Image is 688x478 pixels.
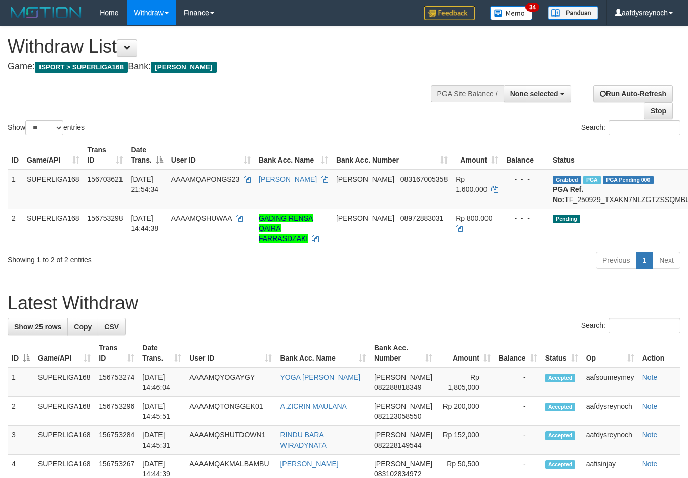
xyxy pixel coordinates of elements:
span: [PERSON_NAME] [374,431,432,439]
span: None selected [510,90,558,98]
td: - [495,397,541,426]
span: Copy 083102834972 to clipboard [374,470,421,478]
span: Grabbed [553,176,581,184]
a: [PERSON_NAME] [280,460,338,468]
span: Copy 082288818349 to clipboard [374,383,421,391]
td: [DATE] 14:45:51 [138,397,185,426]
td: SUPERLIGA168 [23,209,84,248]
span: Accepted [545,431,576,440]
span: ISPORT > SUPERLIGA168 [35,62,128,73]
td: aafdysreynoch [582,397,638,426]
a: Note [642,460,658,468]
a: [PERSON_NAME] [259,175,317,183]
td: AAAAMQYOGAYGY [185,368,276,397]
th: User ID: activate to sort column ascending [185,339,276,368]
a: Show 25 rows [8,318,68,335]
th: Action [638,339,680,368]
label: Search: [581,318,680,333]
span: Accepted [545,460,576,469]
span: [PERSON_NAME] [374,402,432,410]
th: Date Trans.: activate to sort column descending [127,141,167,170]
th: Status: activate to sort column ascending [541,339,582,368]
th: Game/API: activate to sort column ascending [23,141,84,170]
a: Previous [596,252,636,269]
button: None selected [504,85,571,102]
a: 1 [636,252,653,269]
span: [PERSON_NAME] [374,373,432,381]
th: Trans ID: activate to sort column ascending [84,141,127,170]
th: Date Trans.: activate to sort column ascending [138,339,185,368]
td: 156753296 [95,397,138,426]
td: AAAAMQTONGGEK01 [185,397,276,426]
span: AAAAMQSHUWAA [171,214,232,222]
td: 1 [8,170,23,209]
a: Run Auto-Refresh [593,85,673,102]
td: AAAAMQSHUTDOWN1 [185,426,276,455]
label: Show entries [8,120,85,135]
h1: Withdraw List [8,36,449,57]
span: [PERSON_NAME] [374,460,432,468]
span: Rp 800.000 [456,214,492,222]
th: ID: activate to sort column descending [8,339,34,368]
td: 1 [8,368,34,397]
span: Copy 082228149544 to clipboard [374,441,421,449]
a: Note [642,373,658,381]
td: 156753284 [95,426,138,455]
td: aafsoumeymey [582,368,638,397]
h1: Latest Withdraw [8,293,680,313]
label: Search: [581,120,680,135]
td: aafdysreynoch [582,426,638,455]
th: Amount: activate to sort column ascending [452,141,502,170]
td: Rp 200,000 [436,397,495,426]
a: Note [642,402,658,410]
th: ID [8,141,23,170]
span: [PERSON_NAME] [151,62,216,73]
a: Next [653,252,680,269]
td: 2 [8,209,23,248]
th: Trans ID: activate to sort column ascending [95,339,138,368]
span: PGA Pending [603,176,654,184]
span: AAAAMQAPONGS23 [171,175,239,183]
img: Button%20Memo.svg [490,6,533,20]
th: Game/API: activate to sort column ascending [34,339,95,368]
a: Stop [644,102,673,119]
span: [DATE] 21:54:34 [131,175,159,193]
td: SUPERLIGA168 [34,426,95,455]
th: Balance [502,141,549,170]
b: PGA Ref. No: [553,185,583,204]
th: Balance: activate to sort column ascending [495,339,541,368]
span: Rp 1.600.000 [456,175,487,193]
span: [PERSON_NAME] [336,214,394,222]
select: Showentries [25,120,63,135]
td: 2 [8,397,34,426]
span: Show 25 rows [14,323,61,331]
h4: Game: Bank: [8,62,449,72]
a: Note [642,431,658,439]
td: - [495,368,541,397]
th: Bank Acc. Number: activate to sort column ascending [332,141,452,170]
th: Bank Acc. Number: activate to sort column ascending [370,339,436,368]
input: Search: [609,318,680,333]
td: Rp 1,805,000 [436,368,495,397]
span: 156753298 [88,214,123,222]
th: Amount: activate to sort column ascending [436,339,495,368]
img: panduan.png [548,6,598,20]
a: A.ZICRIN MAULANA [280,402,346,410]
td: - [495,426,541,455]
a: YOGA [PERSON_NAME] [280,373,360,381]
th: Op: activate to sort column ascending [582,339,638,368]
span: Marked by aafchhiseyha [583,176,601,184]
img: MOTION_logo.png [8,5,85,20]
span: Copy 082123058550 to clipboard [374,412,421,420]
span: 34 [525,3,539,12]
a: GADING RENSA QAIRA FARRASDZAKI [259,214,313,243]
div: PGA Site Balance / [431,85,504,102]
span: Accepted [545,403,576,411]
td: SUPERLIGA168 [34,368,95,397]
span: Copy 08972883031 to clipboard [400,214,444,222]
a: RINDU BARA WIRADYNATA [280,431,326,449]
td: [DATE] 14:45:31 [138,426,185,455]
td: 156753274 [95,368,138,397]
td: 3 [8,426,34,455]
input: Search: [609,120,680,135]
